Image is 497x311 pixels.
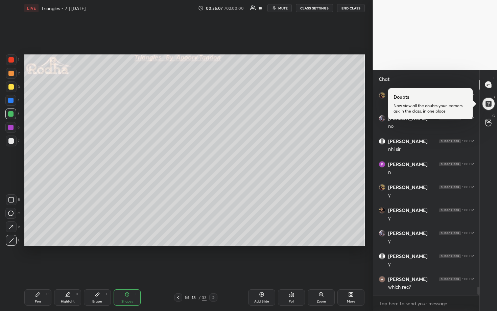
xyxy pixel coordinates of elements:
[190,295,197,300] div: 13
[41,5,86,11] h4: Triangles - 7 | [DATE]
[388,276,428,282] h6: [PERSON_NAME]
[373,88,480,295] div: grid
[379,253,385,259] img: default.png
[493,75,495,80] p: T
[439,277,461,281] img: 4P8fHbbgJtejmAAAAAElFTkSuQmCC
[379,115,385,121] img: thumbnail.jpg
[379,230,385,236] img: thumbnail.jpg
[254,300,269,303] div: Add Slide
[373,70,395,88] p: Chat
[6,136,20,146] div: 7
[439,139,461,143] img: 4P8fHbbgJtejmAAAAAElFTkSuQmCC
[35,300,41,303] div: Pen
[6,235,20,246] div: L
[267,4,292,12] button: mute
[388,184,428,190] h6: [PERSON_NAME]
[347,300,355,303] div: More
[6,221,20,232] div: A
[439,116,461,120] img: 4P8fHbbgJtejmAAAAAElFTkSuQmCC
[278,6,288,10] span: mute
[439,185,461,189] img: 4P8fHbbgJtejmAAAAAElFTkSuQmCC
[379,207,385,213] img: thumbnail.jpg
[289,300,294,303] div: Poll
[462,93,474,97] div: 1:00 PM
[379,92,385,98] img: thumbnail.jpg
[388,253,428,259] h6: [PERSON_NAME]
[388,207,428,213] h6: [PERSON_NAME]
[462,185,474,189] div: 1:00 PM
[388,192,474,199] div: y
[24,4,39,12] div: LIVE
[379,276,385,282] img: thumbnail.jpg
[439,231,461,235] img: 4P8fHbbgJtejmAAAAAElFTkSuQmCC
[493,94,495,99] p: D
[379,184,385,190] img: thumbnail.jpg
[388,138,428,144] h6: [PERSON_NAME]
[202,294,207,301] div: 33
[388,284,474,291] div: which rec?
[198,295,200,300] div: /
[388,123,474,130] div: no
[492,113,495,118] p: G
[76,292,78,296] div: H
[462,254,474,258] div: 1:00 PM
[5,109,20,119] div: 5
[388,230,428,236] h6: [PERSON_NAME]
[462,139,474,143] div: 1:00 PM
[136,292,138,296] div: L
[46,292,48,296] div: P
[462,116,474,120] div: 1:00 PM
[388,215,474,222] div: y
[6,68,20,79] div: 2
[388,238,474,245] div: y
[439,162,461,166] img: 4P8fHbbgJtejmAAAAAElFTkSuQmCC
[6,194,20,205] div: R
[439,208,461,212] img: 4P8fHbbgJtejmAAAAAElFTkSuQmCC
[296,4,333,12] button: CLASS SETTINGS
[379,138,385,144] img: default.png
[106,292,108,296] div: E
[388,146,474,153] div: nhi sir
[388,115,428,121] h6: [PERSON_NAME]
[5,95,20,106] div: 4
[388,169,474,176] div: n
[379,161,385,167] img: thumbnail.jpg
[388,261,474,268] div: y
[121,300,133,303] div: Shapes
[92,300,102,303] div: Eraser
[462,277,474,281] div: 1:00 PM
[337,4,365,12] button: END CLASS
[439,254,461,258] img: 4P8fHbbgJtejmAAAAAElFTkSuQmCC
[462,231,474,235] div: 1:00 PM
[259,6,262,10] div: 18
[5,208,20,219] div: O
[317,300,326,303] div: Zoom
[5,122,20,133] div: 6
[388,161,428,167] h6: [PERSON_NAME]
[6,54,19,65] div: 1
[61,300,75,303] div: Highlight
[462,208,474,212] div: 1:00 PM
[6,81,20,92] div: 3
[462,162,474,166] div: 1:00 PM
[388,100,474,107] div: not yet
